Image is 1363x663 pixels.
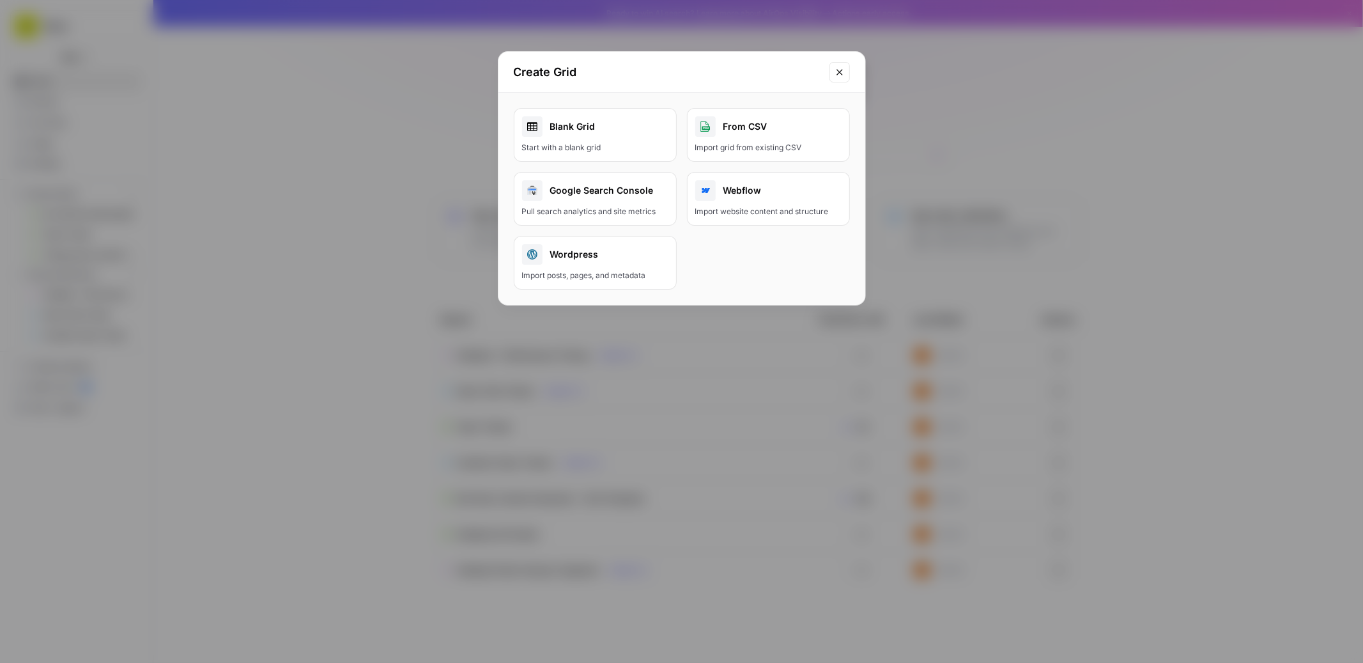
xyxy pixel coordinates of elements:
[522,142,668,153] div: Start with a blank grid
[514,63,822,81] h2: Create Grid
[695,180,842,201] div: Webflow
[695,142,842,153] div: Import grid from existing CSV
[695,116,842,137] div: From CSV
[522,244,668,265] div: Wordpress
[687,108,850,162] button: From CSVImport grid from existing CSV
[514,236,677,290] button: WordpressImport posts, pages, and metadata
[695,206,842,217] div: Import website content and structure
[522,270,668,281] div: Import posts, pages, and metadata
[514,172,677,226] button: Google Search ConsolePull search analytics and site metrics
[522,180,668,201] div: Google Search Console
[829,62,850,82] button: Close modal
[514,108,677,162] a: Blank GridStart with a blank grid
[522,116,668,137] div: Blank Grid
[522,206,668,217] div: Pull search analytics and site metrics
[687,172,850,226] button: WebflowImport website content and structure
